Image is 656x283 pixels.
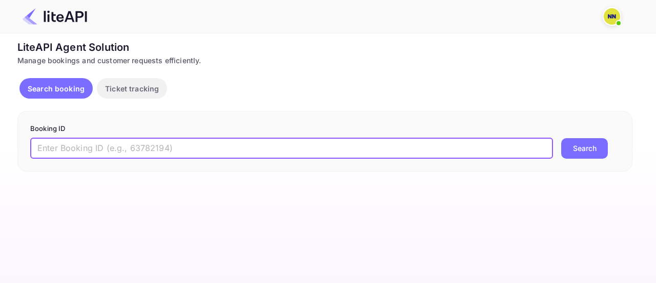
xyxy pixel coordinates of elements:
input: Enter Booking ID (e.g., 63782194) [30,138,553,159]
p: Ticket tracking [105,83,159,94]
p: Search booking [28,83,85,94]
button: Search [561,138,608,159]
img: N/A N/A [604,8,620,25]
img: LiteAPI Logo [23,8,87,25]
div: LiteAPI Agent Solution [17,40,632,55]
p: Booking ID [30,124,620,134]
div: Manage bookings and customer requests efficiently. [17,55,632,66]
